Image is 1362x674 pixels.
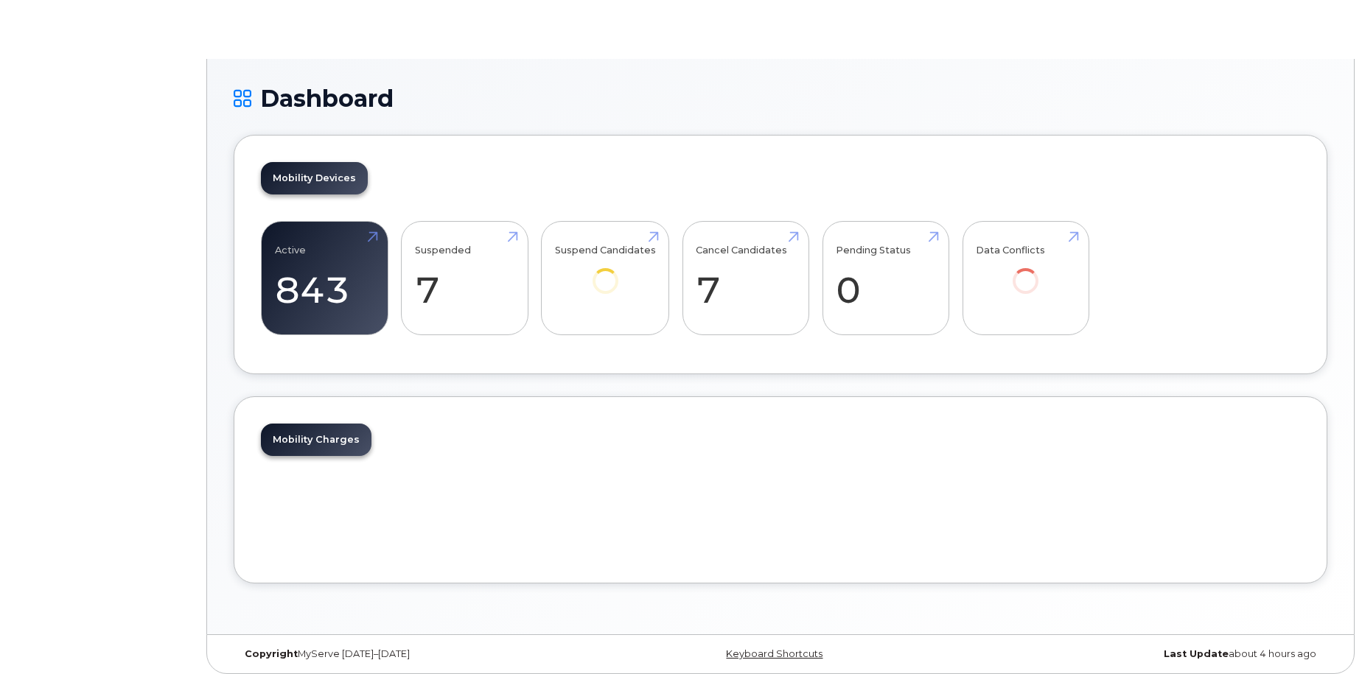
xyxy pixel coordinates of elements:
strong: Last Update [1164,648,1229,659]
h1: Dashboard [234,85,1327,111]
a: Cancel Candidates 7 [696,230,795,327]
a: Data Conflicts [976,230,1075,315]
div: MyServe [DATE]–[DATE] [234,648,598,660]
a: Suspended 7 [415,230,514,327]
a: Suspend Candidates [555,230,656,315]
strong: Copyright [245,648,298,659]
a: Pending Status 0 [836,230,935,327]
div: about 4 hours ago [963,648,1327,660]
a: Active 843 [275,230,374,327]
a: Mobility Charges [261,424,371,456]
a: Mobility Devices [261,162,368,194]
a: Keyboard Shortcuts [726,648,823,659]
